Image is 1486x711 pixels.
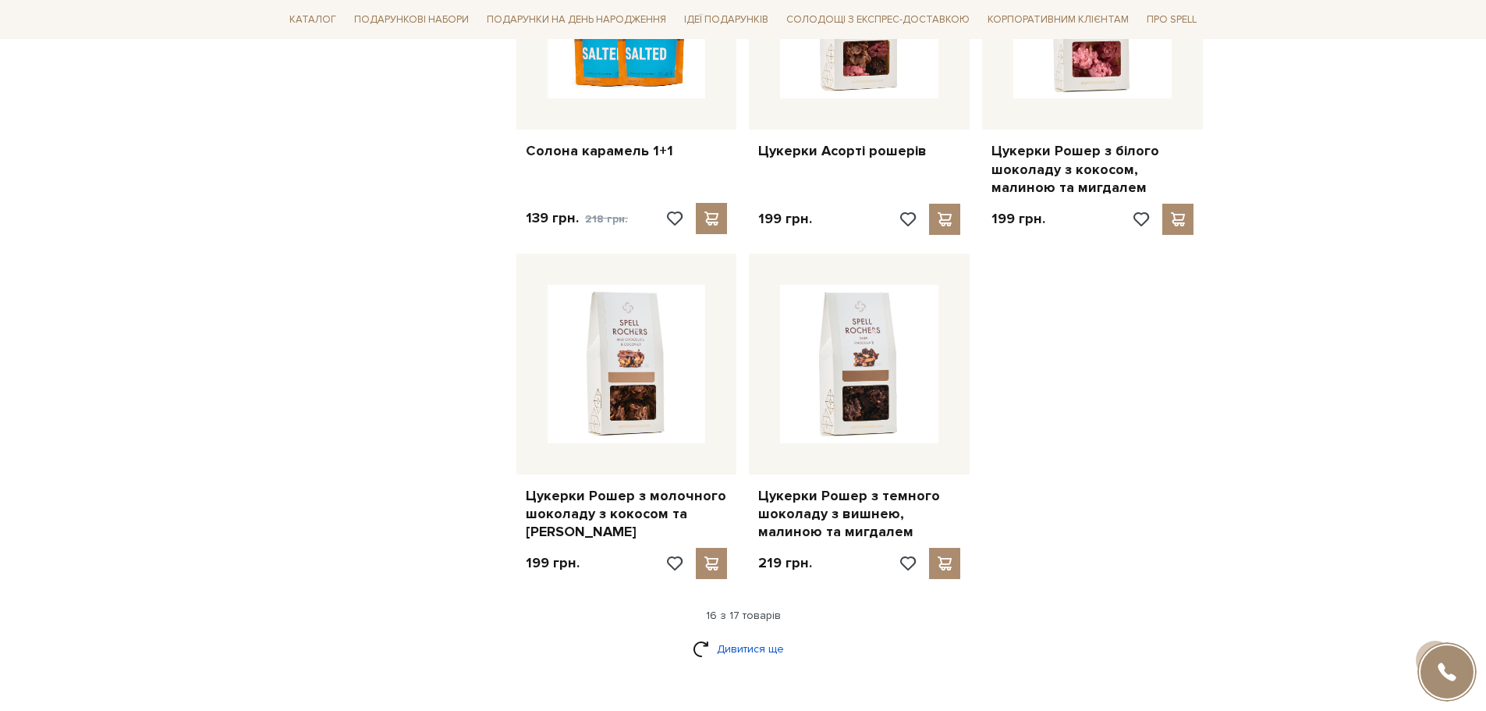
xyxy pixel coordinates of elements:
p: 139 грн. [526,209,628,228]
a: Цукерки Рошер з білого шоколаду з кокосом, малиною та мигдалем [991,142,1193,197]
span: Подарунки на День народження [481,8,672,32]
span: Про Spell [1140,8,1203,32]
span: Каталог [283,8,342,32]
p: 199 грн. [526,554,580,572]
div: 16 з 17 товарів [277,609,1210,623]
p: 199 грн. [991,210,1045,228]
span: 218 грн. [585,212,628,226]
a: Солона карамель 1+1 [526,142,728,160]
a: Цукерки Рошер з молочного шоколаду з кокосом та [PERSON_NAME] [526,487,728,542]
a: Солодощі з експрес-доставкою [780,6,976,33]
span: Подарункові набори [348,8,475,32]
p: 219 грн. [758,554,812,572]
p: 199 грн. [758,210,812,228]
a: Цукерки Асорті рошерів [758,142,960,160]
a: Цукерки Рошер з темного шоколаду з вишнею, малиною та мигдалем [758,487,960,542]
a: Корпоративним клієнтам [981,6,1135,33]
span: Ідеї подарунків [678,8,775,32]
a: Дивитися ще [693,635,794,663]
